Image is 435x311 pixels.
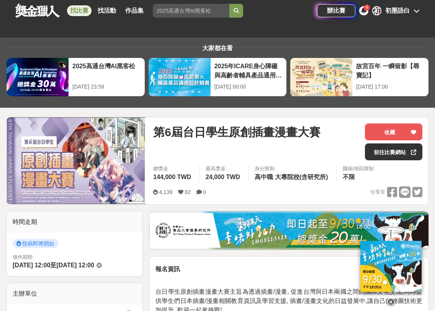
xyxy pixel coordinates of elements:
[155,266,180,272] strong: 報名資訊
[255,165,330,173] div: 身分限制
[7,211,142,233] div: 時間走期
[50,262,56,268] span: 至
[343,165,374,173] div: 國籍/地區限制
[203,189,206,195] span: 0
[214,83,283,91] div: [DATE] 00:00
[153,165,193,173] span: 總獎金
[356,62,425,79] div: 故宮百年 一瞬留影【尋寶記】
[214,62,283,79] div: 2025年ICARE身心障礙與高齡者輔具產品通用設計競賽
[206,165,242,173] span: 最高獎金
[372,6,381,15] div: 初
[255,174,273,180] span: 高中職
[13,262,50,268] span: [DATE] 12:00
[148,58,287,97] a: 2025年ICARE身心障礙與高齡者輔具產品通用設計競賽[DATE] 00:00
[153,174,191,180] span: 144,000 TWD
[95,5,119,16] a: 找活動
[67,5,92,16] a: 找比賽
[365,143,422,160] a: 前往比賽網站
[159,189,172,195] span: 4,139
[122,5,147,16] a: 作品集
[206,174,240,180] span: 24,000 TWD
[6,58,145,97] a: 2025高通台灣AI黑客松[DATE] 23:59
[370,186,385,198] span: 分享至
[365,123,422,140] button: 收藏
[356,83,425,91] div: [DATE] 17:00
[275,174,328,180] span: 大專院校(含研究所)
[366,5,368,10] span: 4
[13,254,33,260] span: 徵件期間
[7,283,142,304] div: 主辦單位
[185,189,191,195] span: 82
[150,213,428,248] img: b0ef2173-5a9d-47ad-b0e3-de335e335c0a.jpg
[56,262,94,268] span: [DATE] 12:00
[200,45,235,51] span: 大家都在看
[360,241,422,292] img: ff197300-f8ee-455f-a0ae-06a3645bc375.jpg
[72,62,141,79] div: 2025高通台灣AI黑客松
[13,239,58,248] span: 投稿即將開始
[7,118,146,204] img: Cover Image
[153,4,229,18] input: 2025高通台灣AI黑客松
[153,123,321,141] span: 第6屆台日學生原創插畫漫畫大賽
[385,6,410,15] div: 初墨語白
[290,58,429,97] a: 故宮百年 一瞬留影【尋寶記】[DATE] 17:00
[343,174,355,180] span: 不限
[72,83,141,91] div: [DATE] 23:59
[317,4,355,17] a: 辦比賽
